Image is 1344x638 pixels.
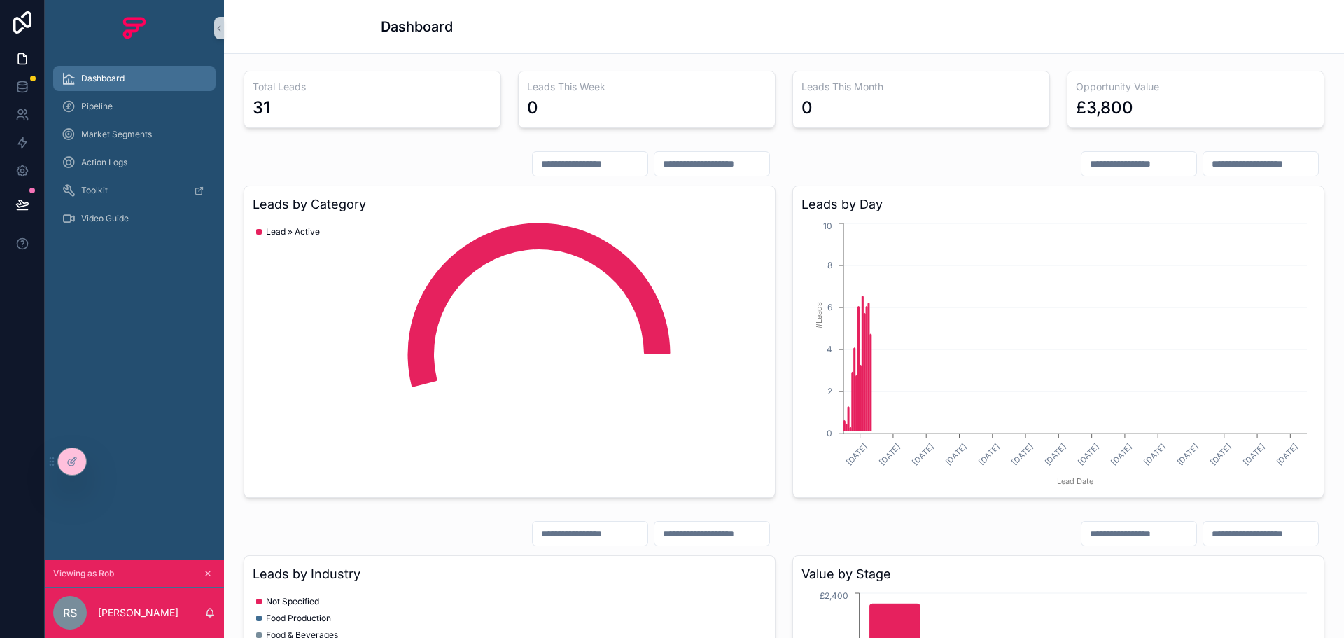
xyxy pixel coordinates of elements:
[527,80,766,94] h3: Leads This Week
[1175,442,1200,467] text: [DATE]
[814,302,824,328] tspan: #Leads
[944,442,969,467] text: [DATE]
[1275,442,1300,467] text: [DATE]
[827,260,832,270] tspan: 8
[1241,442,1266,467] text: [DATE]
[976,442,1002,467] text: [DATE]
[844,442,869,467] text: [DATE]
[1076,80,1315,94] h3: Opportunity Value
[53,66,216,91] a: Dashboard
[98,606,178,620] p: [PERSON_NAME]
[253,195,766,214] h3: Leads by Category
[827,428,832,438] tspan: 0
[81,157,127,168] span: Action Logs
[53,178,216,203] a: Toolkit
[827,302,832,312] tspan: 6
[823,221,832,231] tspan: 10
[1009,442,1035,467] text: [DATE]
[801,564,1315,584] h3: Value by Stage
[53,94,216,119] a: Pipeline
[801,220,1315,489] div: chart
[253,220,766,489] div: chart
[1076,97,1133,119] div: £3,800
[53,122,216,147] a: Market Segments
[63,604,77,621] span: RS
[266,613,331,624] span: Food Production
[820,590,848,601] tspan: £2,400
[801,97,813,119] div: 0
[1057,476,1093,486] tspan: Lead Date
[266,596,319,607] span: Not Specified
[1109,442,1134,467] text: [DATE]
[801,195,1315,214] h3: Leads by Day
[81,213,129,224] span: Video Guide
[266,226,320,237] span: Lead » Active
[53,206,216,231] a: Video Guide
[253,80,492,94] h3: Total Leads
[827,386,832,396] tspan: 2
[53,568,114,579] span: Viewing as Rob
[381,17,453,36] h1: Dashboard
[122,17,146,39] img: App logo
[253,564,766,584] h3: Leads by Industry
[1208,442,1233,467] text: [DATE]
[911,442,936,467] text: [DATE]
[253,97,270,119] div: 31
[81,129,152,140] span: Market Segments
[53,150,216,175] a: Action Logs
[81,73,125,84] span: Dashboard
[1043,442,1068,467] text: [DATE]
[877,442,902,467] text: [DATE]
[81,185,108,196] span: Toolkit
[1142,442,1168,467] text: [DATE]
[1076,442,1101,467] text: [DATE]
[45,56,224,249] div: scrollable content
[827,344,832,354] tspan: 4
[81,101,113,112] span: Pipeline
[801,80,1041,94] h3: Leads This Month
[527,97,538,119] div: 0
